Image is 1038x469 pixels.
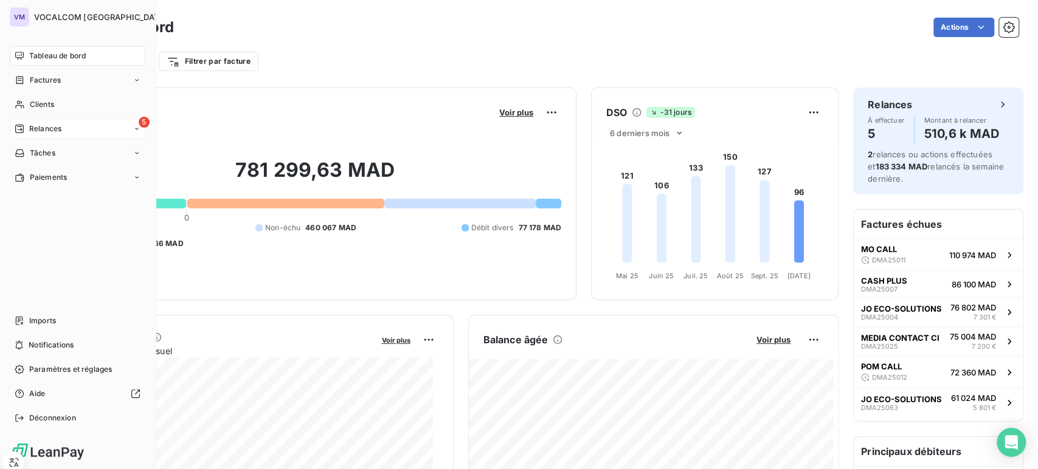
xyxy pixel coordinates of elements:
[29,364,112,375] span: Paramètres et réglages
[861,286,898,293] span: DMA25007
[10,7,29,27] div: VM
[868,97,912,112] h6: Relances
[854,437,1023,466] h6: Principaux débiteurs
[924,124,1000,143] h4: 510,6 k MAD
[30,75,61,86] span: Factures
[972,341,996,352] span: 7 200 €
[854,297,1023,327] button: JO ECO-SOLUTIONSDMA2500476 802 MAD7 301 €
[861,304,942,313] span: JO ECO-SOLUTIONS
[854,210,1023,239] h6: Factures échues
[646,107,694,118] span: -31 jours
[872,374,907,381] span: DMA25012
[868,149,873,159] span: 2
[69,344,373,357] span: Chiffre d'affaires mensuel
[10,442,85,462] img: Logo LeanPay
[854,388,1023,417] button: JO ECO-SOLUTIONSDMA2506361 024 MAD5 801 €
[756,335,791,344] span: Voir plus
[184,213,189,222] span: 0
[29,413,76,423] span: Déconnexion
[29,123,61,134] span: Relances
[872,256,905,264] span: DMA25011
[683,271,708,279] tspan: Juil. 25
[616,271,638,279] tspan: Mai 25
[159,52,258,71] button: Filtrer par facture
[649,271,674,279] tspan: Juin 25
[34,12,167,22] span: VOCALCOM [GEOGRAPHIC_DATA]
[519,222,562,233] span: 77 178 MAD
[875,162,927,171] span: 183 334 MAD
[606,105,627,120] h6: DSO
[30,99,54,110] span: Clients
[973,403,996,413] span: 5 801 €
[30,148,55,159] span: Tâches
[753,334,794,345] button: Voir plus
[29,340,74,351] span: Notifications
[854,239,1023,270] button: MO CALLDMA25011110 974 MAD
[950,303,996,312] span: 76 802 MAD
[139,117,150,128] span: 5
[861,404,898,411] span: DMA25063
[499,108,533,117] span: Voir plus
[29,315,56,326] span: Imports
[974,312,996,323] span: 7 301 €
[861,313,898,321] span: DMA25004
[952,279,996,289] span: 86 100 MAD
[854,356,1023,388] button: POM CALLDMA2501272 360 MAD
[854,327,1023,357] button: MEDIA CONTACT CIDMA2502575 004 MAD7 200 €
[861,333,939,343] span: MEDIA CONTACT CI
[933,18,994,37] button: Actions
[854,270,1023,297] button: CASH PLUSDMA2500786 100 MAD
[29,50,86,61] span: Tableau de bord
[610,128,670,138] span: 6 derniers mois
[751,271,778,279] tspan: Sept. 25
[924,117,1000,124] span: Montant à relancer
[129,238,184,249] span: -356 366 MAD
[69,158,561,194] h2: 781 299,63 MAD
[483,332,548,347] h6: Balance âgée
[30,172,67,183] span: Paiements
[868,117,904,124] span: À effectuer
[868,149,1004,183] span: relances ou actions effectuées et relancés la semaine dernière.
[382,336,410,344] span: Voir plus
[265,222,300,233] span: Non-échu
[868,124,904,143] h4: 5
[717,271,744,279] tspan: Août 25
[861,276,907,286] span: CASH PLUS
[787,271,811,279] tspan: [DATE]
[29,388,46,399] span: Aide
[997,428,1026,457] div: Open Intercom Messenger
[861,361,902,371] span: POM CALL
[861,244,897,254] span: MO CALL
[10,384,145,403] a: Aide
[496,107,537,118] button: Voir plus
[861,394,942,404] span: JO ECO-SOLUTIONS
[378,334,414,345] button: Voir plus
[471,222,514,233] span: Débit divers
[950,368,996,377] span: 72 360 MAD
[950,332,996,341] span: 75 004 MAD
[861,343,898,350] span: DMA25025
[951,393,996,403] span: 61 024 MAD
[949,250,996,260] span: 110 974 MAD
[305,222,356,233] span: 460 067 MAD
